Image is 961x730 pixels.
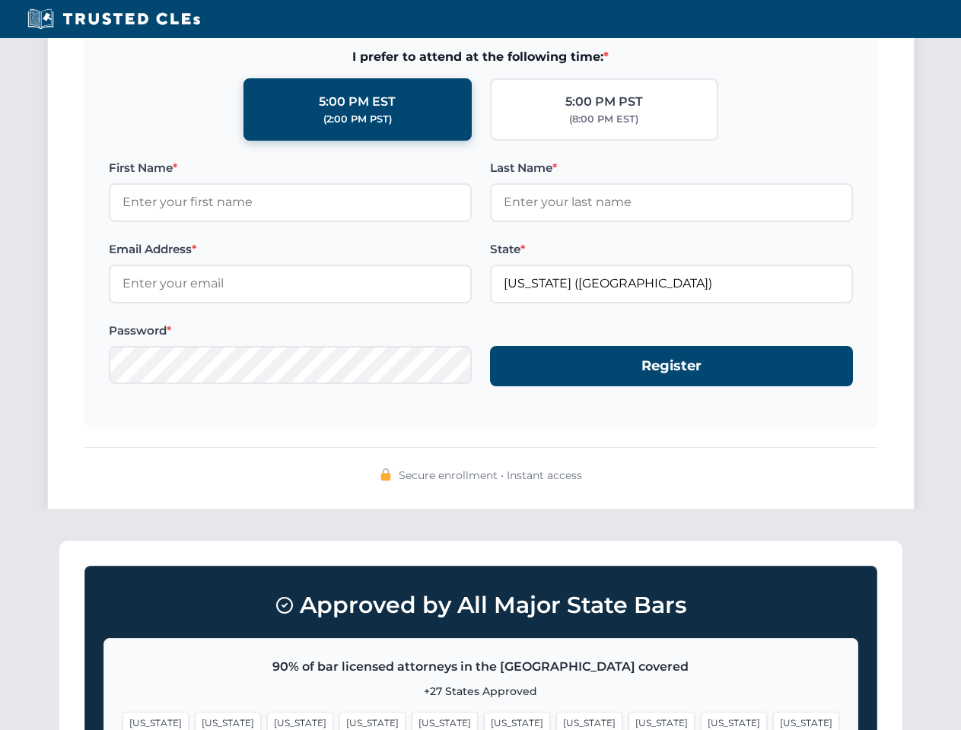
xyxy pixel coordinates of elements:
[103,585,858,626] h3: Approved by All Major State Bars
[109,265,472,303] input: Enter your email
[490,183,853,221] input: Enter your last name
[109,183,472,221] input: Enter your first name
[109,240,472,259] label: Email Address
[399,467,582,484] span: Secure enrollment • Instant access
[123,683,839,700] p: +27 States Approved
[490,346,853,386] button: Register
[23,8,205,30] img: Trusted CLEs
[565,92,643,112] div: 5:00 PM PST
[569,112,638,127] div: (8:00 PM EST)
[109,159,472,177] label: First Name
[380,468,392,481] img: 🔒
[109,322,472,340] label: Password
[490,159,853,177] label: Last Name
[319,92,396,112] div: 5:00 PM EST
[490,265,853,303] input: Florida (FL)
[109,47,853,67] span: I prefer to attend at the following time:
[123,657,839,677] p: 90% of bar licensed attorneys in the [GEOGRAPHIC_DATA] covered
[323,112,392,127] div: (2:00 PM PST)
[490,240,853,259] label: State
